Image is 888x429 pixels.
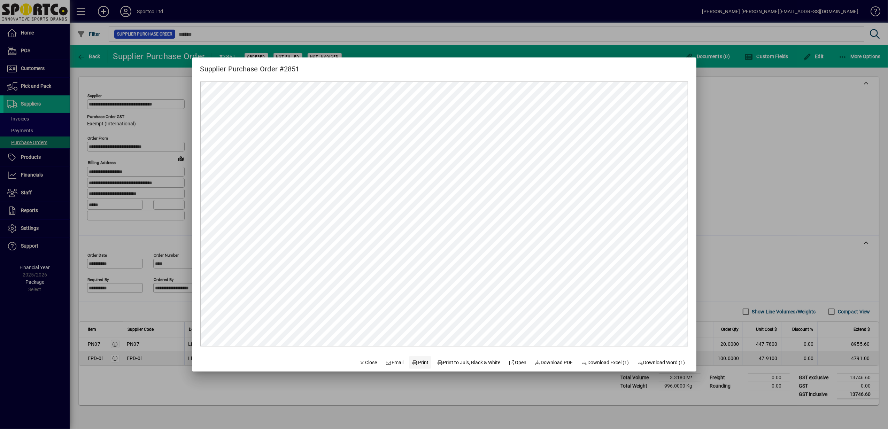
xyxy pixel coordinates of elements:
[634,356,688,369] button: Download Word (1)
[581,359,629,366] span: Download Excel (1)
[434,356,503,369] button: Print to Juls, Black & White
[506,356,530,369] a: Open
[383,356,407,369] button: Email
[386,359,404,366] span: Email
[412,359,428,366] span: Print
[535,359,573,366] span: Download PDF
[532,356,576,369] a: Download PDF
[637,359,685,366] span: Download Word (1)
[509,359,527,366] span: Open
[192,57,308,75] h2: Supplier Purchase Order #2851
[437,359,501,366] span: Print to Juls, Black & White
[356,356,380,369] button: Close
[409,356,431,369] button: Print
[359,359,377,366] span: Close
[579,356,632,369] button: Download Excel (1)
